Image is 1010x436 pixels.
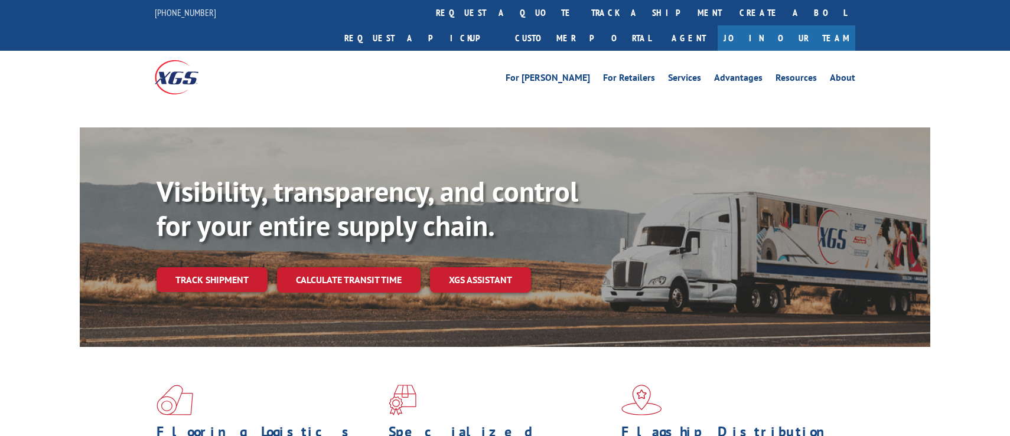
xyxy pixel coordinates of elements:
a: Advantages [714,73,763,86]
a: For Retailers [603,73,655,86]
img: xgs-icon-focused-on-flooring-red [389,385,416,415]
a: About [830,73,855,86]
a: Calculate transit time [277,267,421,293]
img: xgs-icon-flagship-distribution-model-red [621,385,662,415]
a: Request a pickup [335,25,506,51]
a: [PHONE_NUMBER] [155,6,216,18]
a: Track shipment [157,267,268,292]
a: Resources [776,73,817,86]
a: XGS ASSISTANT [430,267,531,293]
a: For [PERSON_NAME] [506,73,590,86]
a: Agent [660,25,718,51]
a: Services [668,73,701,86]
img: xgs-icon-total-supply-chain-intelligence-red [157,385,193,415]
a: Join Our Team [718,25,855,51]
a: Customer Portal [506,25,660,51]
b: Visibility, transparency, and control for your entire supply chain. [157,173,578,244]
